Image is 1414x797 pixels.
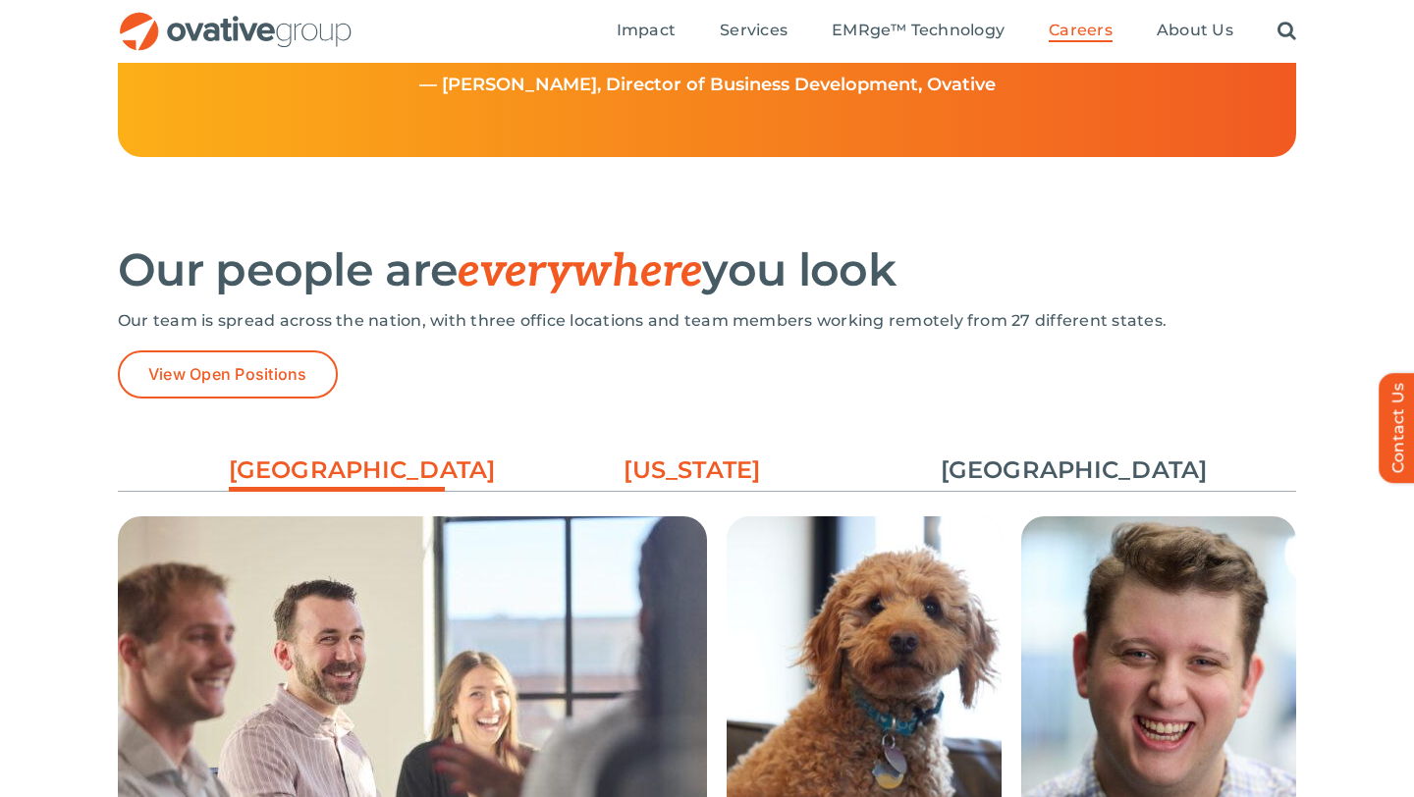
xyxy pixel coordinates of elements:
p: Our team is spread across the nation, with three office locations and team members working remote... [118,311,1296,331]
a: [GEOGRAPHIC_DATA] [229,453,445,497]
a: EMRge™ Technology [832,21,1005,42]
a: [US_STATE] [584,453,800,487]
a: Careers [1049,21,1113,42]
a: Impact [617,21,676,42]
p: — [PERSON_NAME], Director of Business Development, Ovative [164,76,1250,95]
span: View Open Positions [148,365,307,384]
span: Services [720,21,788,40]
span: Careers [1049,21,1113,40]
h2: Our people are you look [118,245,1296,296]
a: Services [720,21,788,42]
span: EMRge™ Technology [832,21,1005,40]
a: OG_Full_horizontal_RGB [118,10,353,28]
a: About Us [1157,21,1233,42]
span: Impact [617,21,676,40]
ul: Post Filters [118,444,1296,497]
span: everywhere [458,244,702,299]
span: About Us [1157,21,1233,40]
a: View Open Positions [118,350,338,398]
a: Search [1278,21,1296,42]
a: [GEOGRAPHIC_DATA] [941,453,1157,487]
